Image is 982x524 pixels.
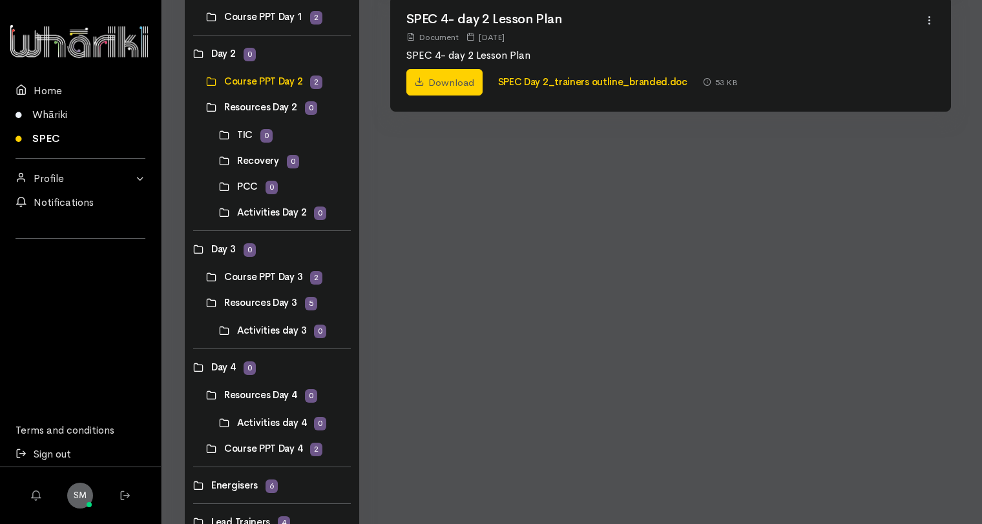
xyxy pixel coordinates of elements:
[466,30,505,44] div: [DATE]
[406,30,459,44] div: Document
[406,48,925,63] p: SPEC 4- day 2 Lesson Plan
[406,69,483,96] a: Download
[55,247,107,263] iframe: LinkedIn Embedded Content
[703,76,738,89] div: 53 KB
[406,12,925,26] h2: SPEC 4- day 2 Lesson Plan
[16,247,145,278] div: Follow us on LinkedIn
[67,483,93,509] a: SM
[498,76,687,88] a: SPEC Day 2_trainers outline_branded.doc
